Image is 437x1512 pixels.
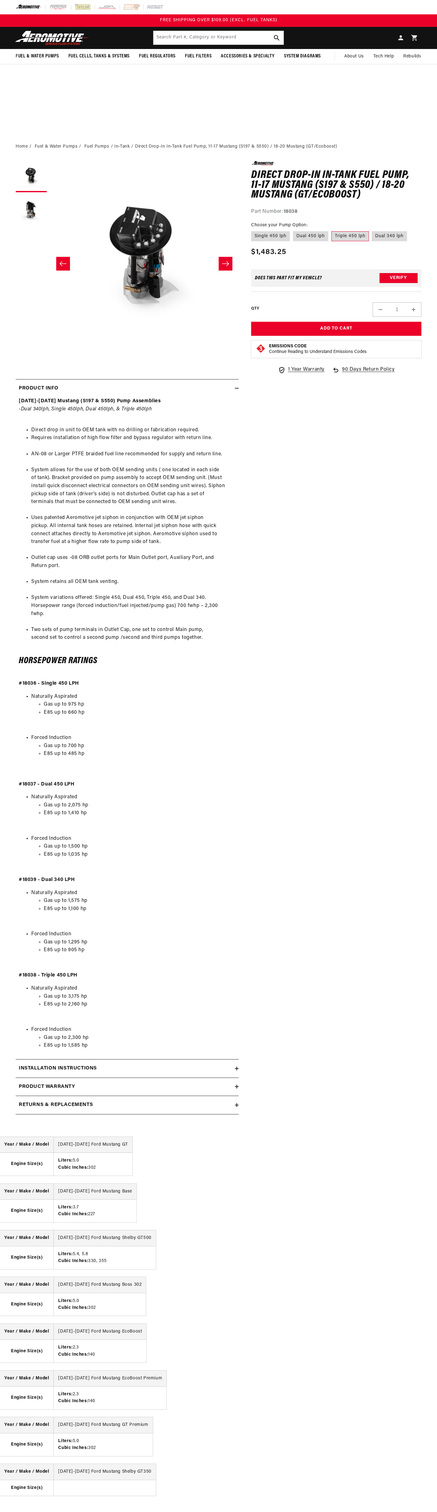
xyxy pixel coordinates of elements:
li: E85 up to 660 hp [44,709,236,725]
summary: Fuel Filters [180,49,216,64]
label: QTY [251,306,259,311]
li: AN-08 or Larger PTFE braided fuel line recommended for supply and return line. [31,450,236,466]
li: Forced Induction [31,835,236,867]
span: System Diagrams [284,53,321,60]
span: FREE SHIPPING OVER $109.00 (EXCL. FUEL TANKS) [160,18,277,22]
summary: Fuel & Water Pumps [11,49,64,64]
li: Naturally Aspirated [31,985,236,1016]
li: E85 up to 1,035 hp [44,851,236,867]
span: 1 Year Warranty [288,366,325,374]
span: Tech Help [373,53,394,60]
legend: Choose your Pump Option: [251,222,308,228]
button: Slide left [56,257,70,271]
label: Dual 450 lph [293,231,328,241]
h2: Product warranty [19,1083,75,1091]
button: Search Part #, Category or Keyword [270,31,284,45]
li: Direct drop in unit to OEM tank with no drilling or fabrication required. [31,426,236,434]
li: Gas up to 975 hp [44,701,236,709]
td: [DATE]-[DATE] Ford Mustang Boss 302 [54,1277,146,1293]
td: [DATE]-[DATE] Ford Mustang Shelby GT500 [54,1230,156,1246]
h2: Installation Instructions [19,1064,97,1073]
strong: Cubic Inches: [58,1399,88,1403]
li: Outlet cap uses -08 ORB outlet ports for Main Outlet port, Auxiliary Port, and Return port. [31,554,236,578]
strong: Liters: [58,1252,72,1256]
li: E85 up to 1,410 hp [44,809,236,825]
span: Fuel Regulators [139,53,176,60]
td: [DATE]-[DATE] Ford Mustang Base [54,1184,137,1200]
li: Naturally Aspirated [31,793,236,825]
strong: #18037 - Dual 450 LPH [19,782,75,787]
strong: Liters: [58,1345,72,1350]
nav: breadcrumbs [16,143,421,150]
li: Gas up to 1,500 hp [44,843,236,851]
div: Part Number: [251,208,421,216]
button: Add to Cart [251,322,421,336]
li: E85 up to 1,585 hp [44,1042,236,1050]
strong: Liters: [58,1158,72,1163]
strong: #18038 - Triple 450 LPH [19,973,77,978]
img: Emissions code [256,344,266,354]
a: 90 Days Return Policy [332,366,395,380]
strong: Liters: [58,1299,72,1303]
strong: Cubic Inches: [58,1446,88,1450]
a: 1 Year Warranty [278,366,325,374]
td: 5.4, 5.8 330, 355 [54,1246,156,1269]
button: Verify [380,273,418,283]
p: Continue Reading to Understand Emissions Codes [269,349,367,355]
li: Gas up to 1,295 hp [44,938,236,947]
td: 5.0 302 [54,1153,132,1176]
li: Naturally Aspirated [31,693,236,725]
li: Forced Induction [31,1026,236,1050]
strong: Cubic Inches: [58,1212,88,1216]
strong: Liters: [58,1392,72,1397]
li: Requires installation of high flow filter and bypass regulator with return line. [31,434,236,450]
strong: [DATE]-[DATE] Mustang (S197 & S550) Pump Assemblies [19,399,161,404]
span: $1,483.25 [251,247,286,258]
li: Gas up to 700 hp [44,742,236,750]
td: 3.7 227 [54,1200,137,1222]
li: E85 up to 1,100 hp [44,905,236,921]
strong: Cubic Inches: [58,1352,88,1357]
td: [DATE]-[DATE] Ford Mustang Shelby GT350 [54,1464,156,1480]
li: Gas up to 1,575 hp [44,897,236,905]
strong: #18039 - Dual 340 LPH [19,877,75,882]
td: 2.3 140 [54,1340,146,1363]
td: [DATE]-[DATE] Ford Mustang GT Premium [54,1417,153,1433]
li: E85 up to 905 hp [44,946,236,962]
label: Single 450 lph [251,231,290,241]
td: [DATE]-[DATE] Ford Mustang GT [54,1137,132,1153]
a: Fuel Pumps [84,143,109,150]
li: E85 up to 485 hp [44,750,236,758]
td: 5.0 302 [54,1433,153,1456]
img: Aeromotive [13,31,92,45]
li: Uses patented Aeromotive jet siphon in conjunction with OEM jet siphon pickup. All internal tank ... [31,514,236,554]
strong: 18038 [284,209,298,214]
summary: Returns & replacements [16,1096,239,1114]
strong: Cubic Inches: [58,1259,88,1263]
span: Fuel Cells, Tanks & Systems [68,53,130,60]
li: System variations offered: Single 450, Dual 450, Triple 450, and Dual 340. Horsepower range (forc... [31,594,236,626]
h1: Direct Drop-In In-Tank Fuel Pump, 11-17 Mustang (S197 & S550) / 18-20 Mustang (GT/Ecoboost) [251,170,421,200]
h2: Product Info [19,384,58,393]
summary: Installation Instructions [16,1059,239,1078]
media-gallery: Gallery Viewer [16,161,239,366]
summary: Fuel Regulators [134,49,180,64]
div: Does This part fit My vehicle? [255,276,322,281]
li: Forced Induction [31,930,236,962]
summary: Product warranty [16,1078,239,1096]
a: Fuel & Water Pumps [35,143,78,150]
li: Naturally Aspirated [31,889,236,921]
td: [DATE]-[DATE] Ford Mustang EcoBoost Premium [54,1371,166,1387]
button: Load image 2 in gallery view [16,195,47,227]
span: 90 Days Return Policy [342,366,395,380]
li: System allows for the use of both OEM sending units ( one located in each side of tank). Bracket ... [31,466,236,514]
label: Triple 450 lph [331,231,369,241]
label: Dual 340 lph [372,231,407,241]
span: Accessories & Specialty [221,53,275,60]
span: Fuel & Water Pumps [16,53,59,60]
h2: Returns & replacements [19,1101,93,1109]
strong: Emissions Code [269,344,307,349]
strong: #18036 - Single 450 LPH [19,681,79,686]
li: E85 up to 2,160 hp [44,1001,236,1016]
span: Fuel Filters [185,53,211,60]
